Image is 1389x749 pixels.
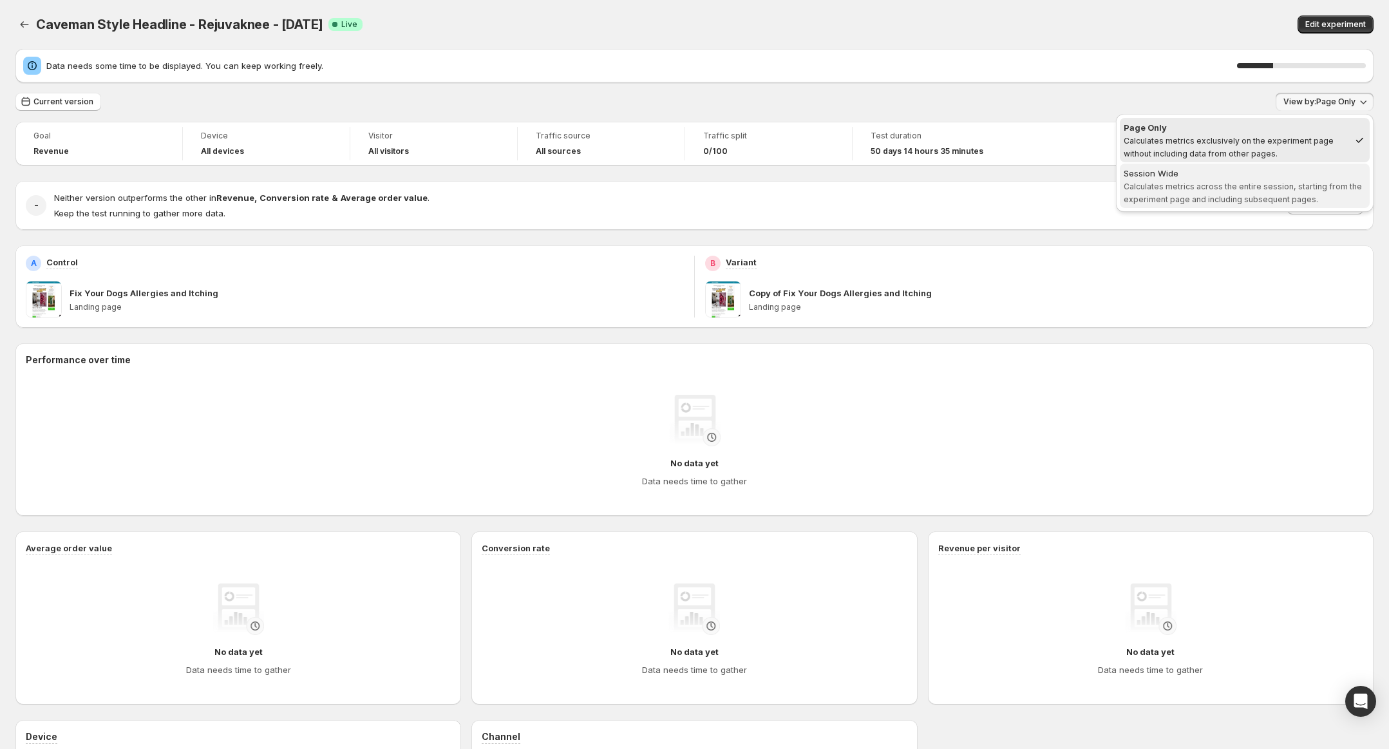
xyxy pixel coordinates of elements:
div: Page Only [1124,121,1349,134]
p: Copy of Fix Your Dogs Allergies and Itching [749,287,932,299]
a: Test duration50 days 14 hours 35 minutes [871,129,1002,158]
h4: All devices [201,146,244,156]
span: Current version [33,97,93,107]
h4: No data yet [670,457,719,469]
h4: Data needs time to gather [642,475,747,488]
strong: & [332,193,338,203]
span: Test duration [871,131,1002,141]
a: Traffic sourceAll sources [536,129,666,158]
h4: All visitors [368,146,409,156]
button: Back [15,15,33,33]
h3: Average order value [26,542,112,555]
p: Landing page [749,302,1363,312]
strong: Revenue [216,193,254,203]
h4: Data needs time to gather [1098,663,1203,676]
h3: Device [26,730,57,743]
span: Visitor [368,131,499,141]
h2: - [34,199,39,212]
span: 0/100 [703,146,728,156]
strong: Average order value [341,193,428,203]
strong: Conversion rate [260,193,329,203]
h4: Data needs time to gather [186,663,291,676]
span: Revenue [33,146,69,156]
span: Neither version outperforms the other in . [54,193,430,203]
span: Caveman Style Headline - Rejuvaknee - [DATE] [36,17,323,32]
div: Open Intercom Messenger [1345,686,1376,717]
h4: No data yet [1126,645,1175,658]
a: GoalRevenue [33,129,164,158]
p: Fix Your Dogs Allergies and Itching [70,287,218,299]
h4: No data yet [214,645,263,658]
span: Goal [33,131,164,141]
h2: B [710,258,715,269]
span: Data needs some time to be displayed. You can keep working freely. [46,59,1237,72]
button: Edit experiment [1298,15,1374,33]
span: 50 days 14 hours 35 minutes [871,146,983,156]
h3: Channel [482,730,520,743]
button: View by:Page Only [1276,93,1374,111]
span: Live [341,19,357,30]
p: Variant [726,256,757,269]
span: Traffic source [536,131,666,141]
span: Calculates metrics across the entire session, starting from the experiment page and including sub... [1124,182,1362,204]
h2: Performance over time [26,354,1363,366]
span: Edit experiment [1305,19,1366,30]
h3: Revenue per visitor [938,542,1021,555]
a: VisitorAll visitors [368,129,499,158]
span: Traffic split [703,131,834,141]
img: No data yet [669,395,721,446]
button: Current version [15,93,101,111]
h2: A [31,258,37,269]
strong: , [254,193,257,203]
span: Keep the test running to gather more data. [54,208,225,218]
span: View by: Page Only [1283,97,1356,107]
span: Calculates metrics exclusively on the experiment page without including data from other pages. [1124,136,1334,158]
a: DeviceAll devices [201,129,332,158]
h3: Conversion rate [482,542,550,555]
img: Fix Your Dogs Allergies and Itching [26,281,62,318]
span: Device [201,131,332,141]
p: Landing page [70,302,684,312]
h4: All sources [536,146,581,156]
img: No data yet [213,583,264,635]
img: No data yet [1125,583,1176,635]
a: Traffic split0/100 [703,129,834,158]
img: No data yet [668,583,720,635]
div: Session Wide [1124,167,1366,180]
h4: Data needs time to gather [642,663,747,676]
img: Copy of Fix Your Dogs Allergies and Itching [705,281,741,318]
h4: No data yet [670,645,719,658]
p: Control [46,256,78,269]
